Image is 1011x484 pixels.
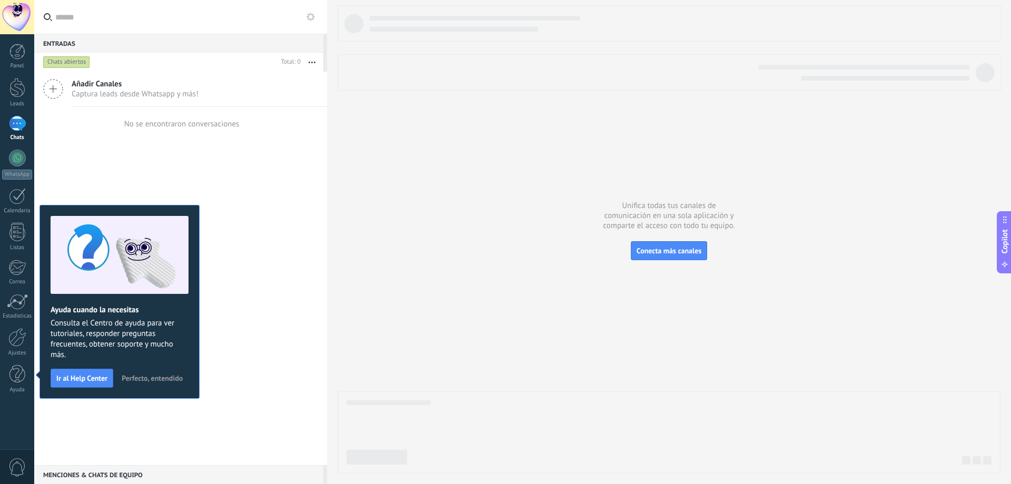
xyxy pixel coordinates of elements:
div: Calendario [2,208,33,214]
div: Listas [2,244,33,251]
button: Ir al Help Center [51,369,113,388]
div: Entradas [34,34,323,53]
span: Consulta el Centro de ayuda para ver tutoriales, responder preguntas frecuentes, obtener soporte ... [51,318,189,360]
button: Perfecto, entendido [117,370,187,386]
div: Ayuda [2,387,33,393]
span: Copilot [999,229,1010,253]
span: Conecta más canales [637,246,701,255]
div: Ajustes [2,350,33,357]
div: Leads [2,101,33,107]
div: Chats abiertos [43,56,90,68]
button: Conecta más canales [631,241,707,260]
div: WhatsApp [2,170,32,180]
div: No se encontraron conversaciones [124,119,240,129]
div: Estadísticas [2,313,33,320]
div: Menciones & Chats de equipo [34,465,323,484]
span: Perfecto, entendido [122,374,183,382]
h2: Ayuda cuando la necesitas [51,305,189,315]
span: Añadir Canales [72,79,199,89]
span: Ir al Help Center [56,374,107,382]
div: Total: 0 [277,57,301,67]
span: Captura leads desde Whatsapp y más! [72,89,199,99]
div: Panel [2,63,33,70]
div: Chats [2,134,33,141]
div: Correo [2,279,33,285]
